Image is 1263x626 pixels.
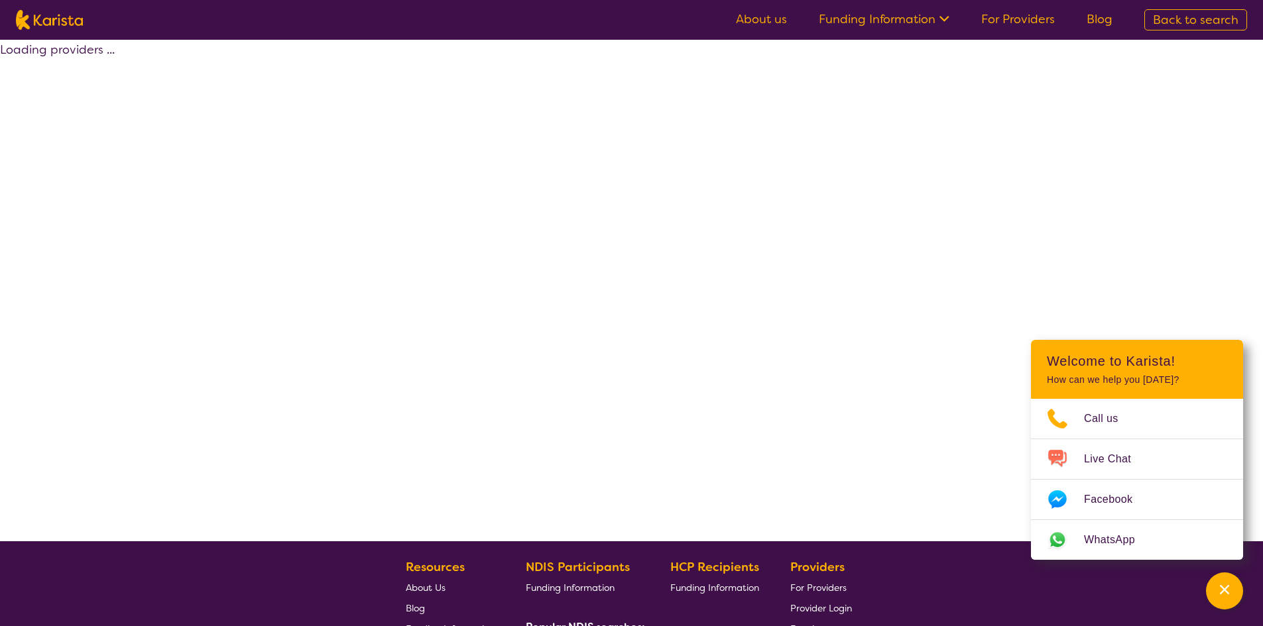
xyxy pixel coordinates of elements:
a: Blog [406,598,495,618]
span: About Us [406,582,446,594]
a: Web link opens in a new tab. [1031,520,1243,560]
b: HCP Recipients [670,559,759,575]
b: Resources [406,559,465,575]
p: How can we help you [DATE]? [1047,374,1227,386]
span: Blog [406,602,425,614]
span: Back to search [1153,12,1238,28]
a: Funding Information [819,11,949,27]
span: Provider Login [790,602,852,614]
ul: Choose channel [1031,399,1243,560]
a: About Us [406,577,495,598]
span: Facebook [1084,490,1148,509]
a: Provider Login [790,598,852,618]
span: WhatsApp [1084,530,1151,550]
a: Blog [1087,11,1113,27]
a: For Providers [981,11,1055,27]
span: Live Chat [1084,449,1147,469]
span: Funding Information [526,582,615,594]
b: Providers [790,559,845,575]
a: About us [736,11,787,27]
div: Channel Menu [1031,340,1243,560]
a: Back to search [1144,9,1247,30]
span: For Providers [790,582,847,594]
a: For Providers [790,577,852,598]
img: Karista logo [16,10,83,30]
a: Funding Information [670,577,759,598]
a: Funding Information [526,577,640,598]
h2: Welcome to Karista! [1047,353,1227,369]
span: Funding Information [670,582,759,594]
button: Channel Menu [1206,572,1243,609]
span: Call us [1084,409,1134,429]
b: NDIS Participants [526,559,630,575]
